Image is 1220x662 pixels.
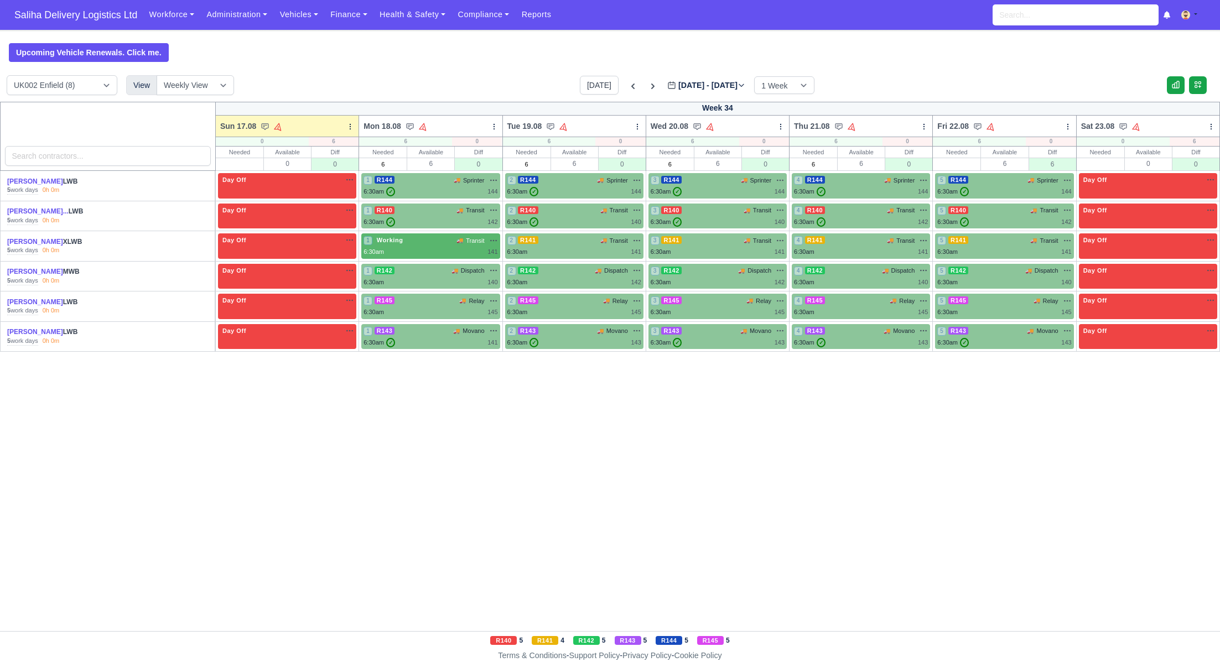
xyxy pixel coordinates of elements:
div: Needed [359,147,407,158]
div: 6:30am [937,278,958,287]
div: 141 [487,247,497,257]
div: 6:30am [507,278,528,287]
div: 6 [407,158,454,169]
span: Day Off [220,176,248,184]
input: Search... [993,4,1159,25]
div: Needed [503,147,551,158]
span: 🚚 [1025,267,1032,275]
div: 0 [1172,158,1219,170]
div: 6:30am [794,278,814,287]
span: Sun 17.08 [220,121,256,132]
span: R143 [661,327,682,335]
span: R143 [518,327,538,335]
div: 6 [646,137,739,146]
span: ✓ [673,217,682,227]
div: 6:30am [507,247,528,257]
div: 6:30am [651,307,671,317]
span: 🚚 [595,267,601,275]
a: Support Policy [569,651,620,660]
span: R145 [805,296,826,304]
div: 6:30am [364,338,395,347]
span: Transit [753,206,771,215]
span: R144 [375,176,395,184]
a: Terms & Conditions [498,651,566,660]
div: 6:30am [794,307,814,317]
div: 6:30am [364,187,395,196]
div: 141 [775,247,785,257]
div: 6:30am [651,217,682,227]
div: 6 [1170,137,1219,146]
div: Diff [1029,147,1076,158]
span: Transit [610,236,628,246]
span: Dispatch [604,266,628,275]
span: 🚚 [1030,236,1037,244]
span: 1 [364,327,372,336]
span: 4 [794,206,803,215]
span: 🚚 [744,206,750,215]
span: Day Off [220,236,248,244]
div: 142 [918,217,928,227]
div: 6 [838,158,885,169]
div: 0 [595,137,645,146]
a: Finance [324,4,373,25]
span: 🚚 [456,236,463,244]
span: 🚚 [597,327,604,335]
span: Day Off [1081,267,1109,274]
div: Week 34 [215,102,1219,116]
div: 0 [455,158,502,170]
span: 🚚 [1027,327,1034,335]
input: Search contractors... [5,146,211,166]
span: 🚚 [744,236,750,244]
span: 1 [364,267,372,275]
span: Mon 18.08 [364,121,401,132]
div: Available [264,147,311,158]
span: ✓ [673,187,682,196]
div: 145 [631,307,641,317]
span: Dispatch [461,266,485,275]
div: 140 [1061,278,1071,287]
span: R142 [375,267,395,274]
span: 2 [507,327,516,336]
div: 6 [1029,158,1076,170]
span: 🚚 [459,296,466,305]
span: Day Off [220,296,248,304]
div: 145 [487,307,497,317]
div: 6 [551,158,598,169]
span: Transit [753,236,771,246]
div: 140 [918,278,928,287]
div: 140 [775,217,785,227]
span: Day Off [1081,236,1109,244]
span: Movano [463,326,484,336]
span: 2 [507,296,516,305]
a: Health & Safety [373,4,452,25]
div: Available [981,147,1028,158]
div: Needed [790,147,837,158]
span: Dispatch [747,266,771,275]
span: Dispatch [1035,266,1058,275]
span: 🚚 [887,236,894,244]
span: Relay [756,296,771,306]
span: R140 [948,206,969,214]
span: R144 [661,176,682,184]
span: Sprinter [606,176,628,185]
span: Transit [1040,206,1058,215]
a: [PERSON_NAME] [7,238,63,246]
div: 6:30am [364,307,384,317]
span: R140 [518,206,538,214]
span: 2 [507,206,516,215]
div: 6 [503,137,596,146]
span: 4 [794,327,803,336]
span: Relay [899,296,915,306]
span: 🚚 [738,267,745,275]
span: ✓ [817,187,826,196]
div: 6 [694,158,741,169]
span: Day Off [1081,296,1109,304]
div: work days [7,216,38,225]
span: 3 [651,327,660,336]
div: 0 [885,158,932,170]
span: R144 [948,176,969,184]
span: 🚚 [887,206,894,215]
a: Cookie Policy [674,651,721,660]
span: 4 [794,296,803,305]
a: Saliha Delivery Logistics Ltd [9,4,143,26]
